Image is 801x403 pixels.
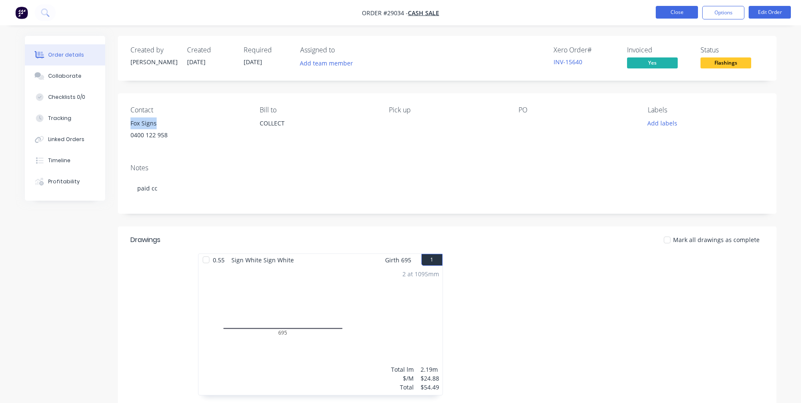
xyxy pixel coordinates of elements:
div: COLLECT [260,117,375,129]
div: $24.88 [421,374,439,383]
div: Timeline [48,157,71,164]
div: Created by [130,46,177,54]
a: INV-15640 [554,58,582,66]
div: Checklists 0/0 [48,93,85,101]
div: COLLECT [260,117,375,144]
div: Labels [648,106,763,114]
span: [DATE] [244,58,262,66]
span: Flashings [701,57,751,68]
button: Collaborate [25,65,105,87]
div: Pick up [389,106,505,114]
div: Bill to [260,106,375,114]
button: 1 [421,254,443,266]
button: Add team member [295,57,357,69]
div: Drawings [130,235,160,245]
span: 0.55 [209,254,228,266]
span: Girth 695 [385,254,411,266]
a: CASH SALE [408,9,439,17]
div: 2.19m [421,365,439,374]
button: Tracking [25,108,105,129]
div: Tracking [48,114,71,122]
div: Linked Orders [48,136,84,143]
div: $54.49 [421,383,439,392]
button: Edit Order [749,6,791,19]
div: Assigned to [300,46,385,54]
span: Yes [627,57,678,68]
div: Invoiced [627,46,690,54]
button: Add labels [643,117,682,129]
span: Mark all drawings as complete [673,235,760,244]
div: Required [244,46,290,54]
button: Profitability [25,171,105,192]
button: Add team member [300,57,358,69]
div: Total lm [391,365,414,374]
div: 0400 122 958 [130,129,246,141]
div: 2 at 1095mm [402,270,439,278]
div: Notes [130,164,764,172]
div: Total [391,383,414,392]
img: Factory [15,6,28,19]
span: [DATE] [187,58,206,66]
div: Order details [48,51,84,59]
span: Order #29034 - [362,9,408,17]
button: Checklists 0/0 [25,87,105,108]
div: [PERSON_NAME] [130,57,177,66]
div: Fox Signs0400 122 958 [130,117,246,144]
div: Collaborate [48,72,81,80]
button: Order details [25,44,105,65]
span: Sign White Sign White [228,254,297,266]
button: Close [656,6,698,19]
div: 06952 at 1095mmTotal lm$/MTotal2.19m$24.88$54.49 [198,266,443,395]
div: Status [701,46,764,54]
button: Options [702,6,744,19]
div: paid cc [130,175,764,201]
div: Created [187,46,234,54]
button: Timeline [25,150,105,171]
div: Xero Order # [554,46,617,54]
div: PO [519,106,634,114]
button: Flashings [701,57,751,70]
div: $/M [391,374,414,383]
div: Fox Signs [130,117,246,129]
div: Profitability [48,178,80,185]
button: Linked Orders [25,129,105,150]
div: Contact [130,106,246,114]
